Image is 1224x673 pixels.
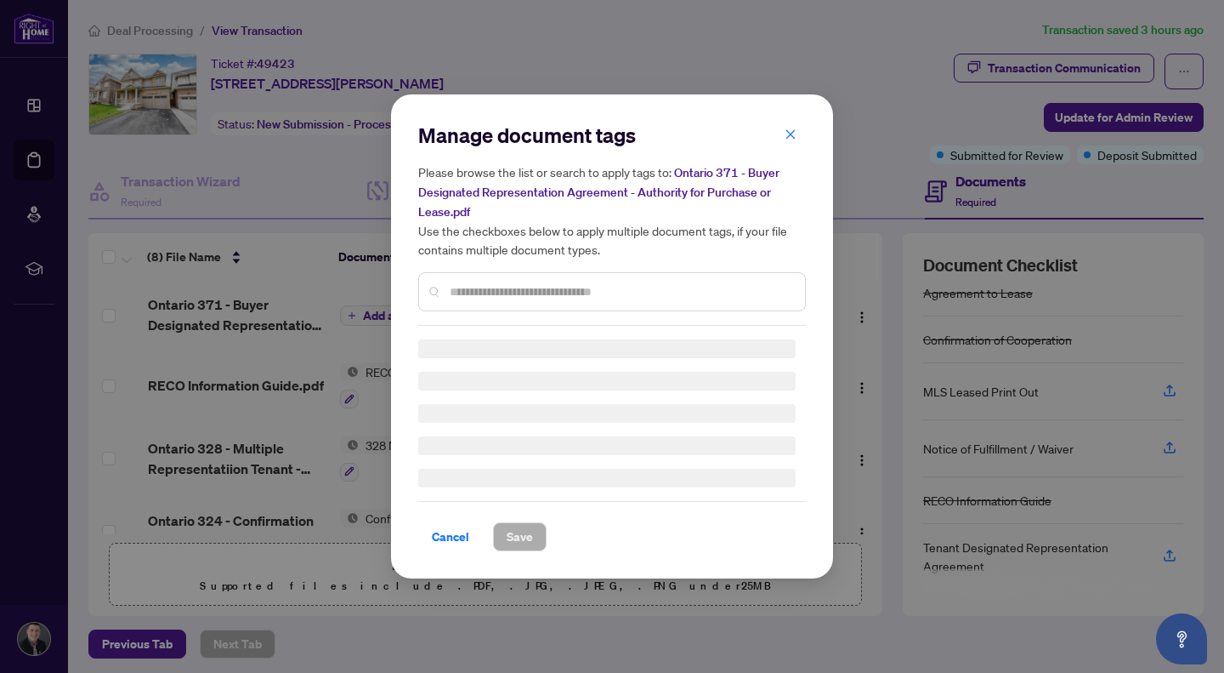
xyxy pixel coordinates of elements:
h2: Manage document tags [418,122,806,149]
span: Cancel [432,523,469,550]
button: Save [493,522,547,551]
button: Cancel [418,522,483,551]
span: close [785,128,796,140]
button: Open asap [1156,613,1207,664]
span: Ontario 371 - Buyer Designated Representation Agreement - Authority for Purchase or Lease.pdf [418,165,779,220]
h5: Please browse the list or search to apply tags to: Use the checkboxes below to apply multiple doc... [418,163,806,259]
